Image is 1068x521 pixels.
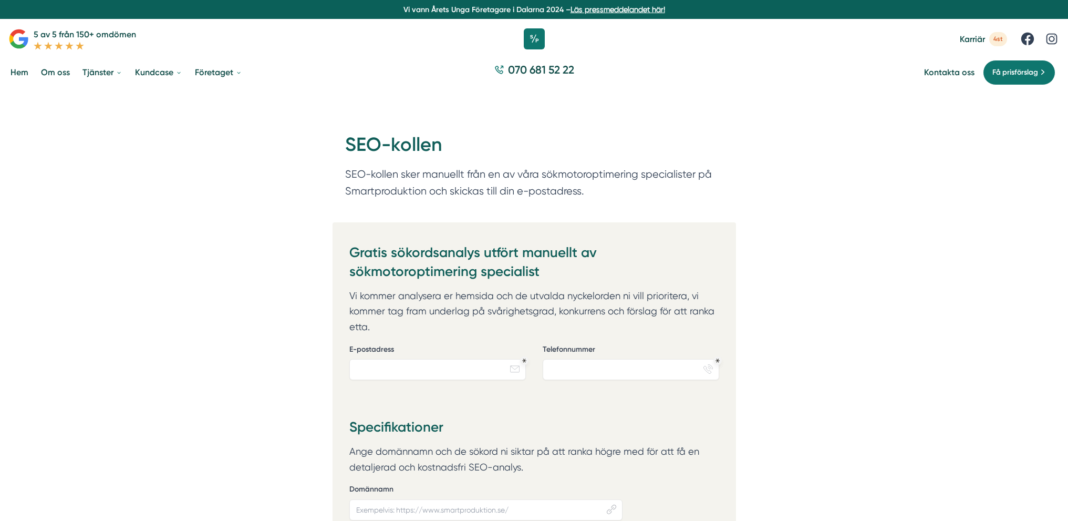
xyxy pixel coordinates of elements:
label: E-postadress [349,344,526,357]
p: Vi kommer analysera er hemsida och de utvalda nyckelorden ni vill prioritera, vi kommer tag fram ... [349,288,719,335]
span: Få prisförslag [992,67,1038,78]
div: Obligatoriskt [716,359,720,363]
h1: SEO-kollen [345,132,723,166]
span: 4st [989,32,1007,46]
h3: Gratis sökordsanalys utfört manuellt av sökmotoroptimering specialist [349,239,719,288]
a: Kundcase [133,59,184,86]
a: Om oss [39,59,72,86]
p: SEO-kollen sker manuellt från en av våra sökmotoroptimering specialister på Smartproduktion och s... [345,166,723,205]
a: Hem [8,59,30,86]
a: Tjänster [80,59,125,86]
p: 5 av 5 från 150+ omdömen [34,28,136,41]
a: Företaget [193,59,244,86]
label: Domännamn [349,484,623,497]
h3: Specifikationer [349,414,719,443]
a: Läs pressmeddelandet här! [571,5,665,14]
a: Kontakta oss [924,67,974,77]
a: 070 681 52 22 [490,62,578,83]
span: 070 681 52 22 [508,62,574,77]
div: Obligatoriskt [522,359,526,363]
span: Karriär [960,34,985,44]
p: Ange domännamn och de sökord ni siktar på att ranka högre med för att få en detaljerad och kostna... [349,444,719,475]
label: Telefonnummer [543,344,719,357]
a: Få prisförslag [983,60,1055,85]
a: Karriär 4st [960,32,1007,46]
input: Exempelvis: https://www.smartproduktion.se/ [349,499,623,520]
p: Vi vann Årets Unga Företagare i Dalarna 2024 – [4,4,1064,15]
